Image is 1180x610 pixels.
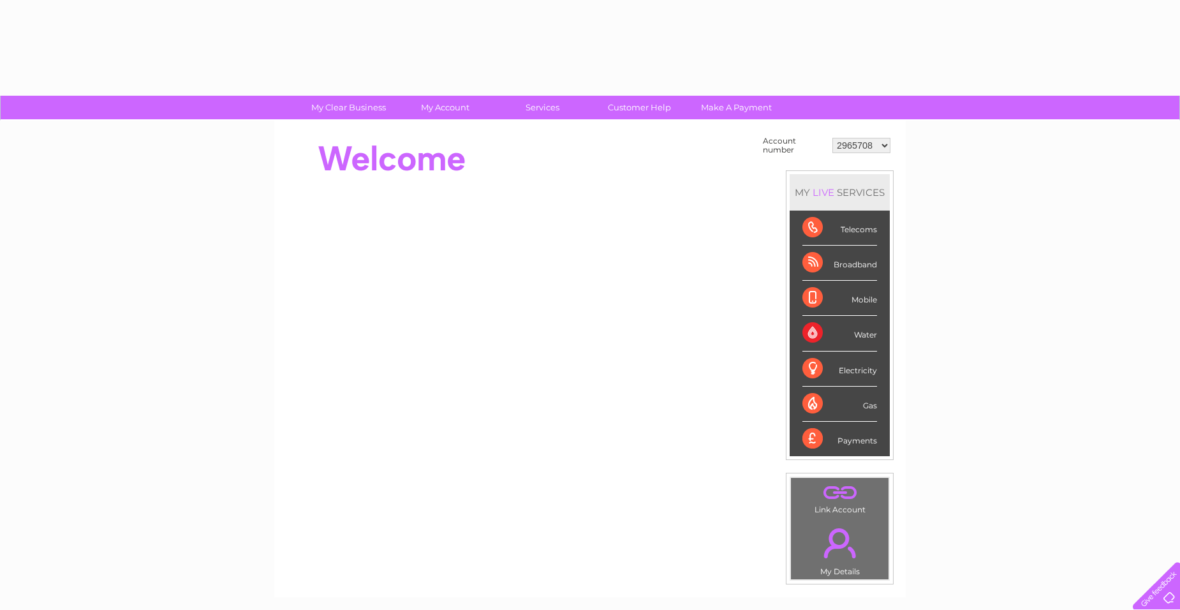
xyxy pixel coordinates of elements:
[587,96,692,119] a: Customer Help
[393,96,498,119] a: My Account
[794,481,885,503] a: .
[802,246,877,281] div: Broadband
[802,281,877,316] div: Mobile
[802,211,877,246] div: Telecoms
[802,316,877,351] div: Water
[802,387,877,422] div: Gas
[790,517,889,580] td: My Details
[802,422,877,456] div: Payments
[490,96,595,119] a: Services
[802,352,877,387] div: Electricity
[296,96,401,119] a: My Clear Business
[684,96,789,119] a: Make A Payment
[810,186,837,198] div: LIVE
[790,174,890,211] div: MY SERVICES
[794,521,885,565] a: .
[790,477,889,517] td: Link Account
[760,133,829,158] td: Account number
